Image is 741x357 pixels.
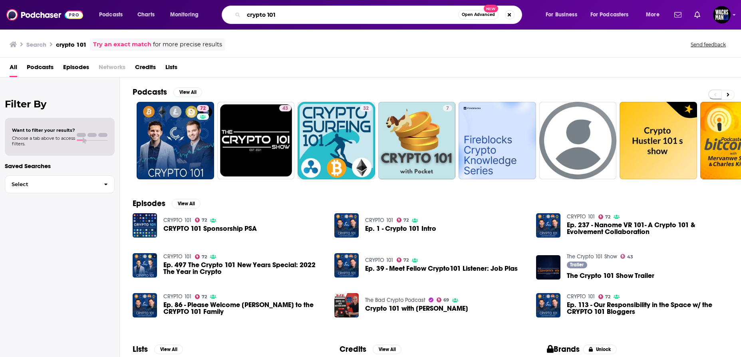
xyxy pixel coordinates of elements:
[163,293,192,300] a: CRYPTO 101
[27,61,54,77] a: Podcasts
[93,8,133,21] button: open menu
[154,345,183,354] button: View All
[540,8,587,21] button: open menu
[133,344,183,354] a: ListsView All
[567,301,728,315] a: Ep. 113 - Our Responsibility in the Space w/ the CRYPTO 101 Bloggers
[365,305,468,312] span: Crypto 101 with [PERSON_NAME]
[229,6,530,24] div: Search podcasts, credits, & more...
[153,40,222,49] span: for more precise results
[567,253,617,260] a: The Crypto 101 Show
[536,293,560,317] img: Ep. 113 - Our Responsibility in the Space w/ the CRYPTO 101 Bloggers
[365,305,468,312] a: Crypto 101 with Matthew Aaron
[547,344,580,354] h2: Brands
[340,344,366,354] h2: Credits
[585,8,640,21] button: open menu
[646,9,660,20] span: More
[378,102,456,179] a: 7
[244,8,458,21] input: Search podcasts, credits, & more...
[195,218,207,222] a: 72
[202,218,207,222] span: 72
[133,198,165,208] h2: Episodes
[363,105,369,113] span: 32
[99,9,123,20] span: Podcasts
[671,8,685,22] a: Show notifications dropdown
[137,102,214,179] a: 72
[397,258,409,262] a: 72
[163,217,192,224] a: CRYPTO 101
[135,61,156,77] a: Credits
[713,6,731,24] button: Show profile menu
[365,257,393,264] a: CRYPTO 101
[202,255,207,259] span: 72
[567,222,728,235] a: Ep. 237 - Nanome VR 101- A Crypto 101 & Evolvement Collaboration
[163,262,325,275] a: Ep. 497 The Crypto 101 New Years Special: 2022 The Year in Crypto
[365,217,393,224] a: CRYPTO 101
[63,61,89,77] a: Episodes
[691,8,703,22] a: Show notifications dropdown
[172,199,201,208] button: View All
[195,294,207,299] a: 72
[397,218,409,222] a: 72
[165,8,209,21] button: open menu
[334,253,359,278] a: Ep. 39 - Meet Fellow Crypto101 Listener: Job Plas
[590,9,629,20] span: For Podcasters
[197,105,209,111] a: 72
[132,8,159,21] a: Charts
[334,293,359,317] img: Crypto 101 with Matthew Aaron
[137,9,155,20] span: Charts
[170,9,199,20] span: Monitoring
[5,182,97,187] span: Select
[403,218,409,222] span: 72
[133,198,201,208] a: EpisodesView All
[605,295,610,299] span: 72
[200,105,206,113] span: 72
[5,162,115,170] p: Saved Searches
[570,262,584,267] span: Trailer
[484,5,498,12] span: New
[12,135,75,147] span: Choose a tab above to access filters.
[6,7,83,22] img: Podchaser - Follow, Share and Rate Podcasts
[620,254,634,259] a: 43
[133,253,157,278] img: Ep. 497 The Crypto 101 New Years Special: 2022 The Year in Crypto
[133,344,148,354] h2: Lists
[10,61,17,77] a: All
[598,214,611,219] a: 72
[133,293,157,317] img: Ep. 86 - Please Welcome Aaron Paul to the CRYPTO 101 Family
[334,213,359,238] img: Ep. 1 - Crypto 101 Intro
[360,105,372,111] a: 32
[567,213,595,220] a: CRYPTO 101
[12,127,75,133] span: Want to filter your results?
[437,297,449,302] a: 69
[443,105,452,111] a: 7
[26,41,46,48] h3: Search
[462,13,495,17] span: Open Advanced
[373,345,401,354] button: View All
[217,102,295,179] a: 43
[365,225,436,232] span: Ep. 1 - Crypto 101 Intro
[163,225,257,232] a: CRYPTO 101 Sponsorship PSA
[5,175,115,193] button: Select
[173,87,202,97] button: View All
[133,87,202,97] a: PodcastsView All
[93,40,151,49] a: Try an exact match
[583,345,617,354] button: Unlock
[282,105,288,113] span: 43
[163,301,325,315] span: Ep. 86 - Please Welcome [PERSON_NAME] to the CRYPTO 101 Family
[56,41,87,48] h3: crypto 101
[605,215,610,219] span: 72
[567,272,654,279] a: The Crypto 101 Show Trailer
[99,61,125,77] span: Networks
[340,344,401,354] a: CreditsView All
[536,213,560,238] img: Ep. 237 - Nanome VR 101- A Crypto 101 & Evolvement Collaboration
